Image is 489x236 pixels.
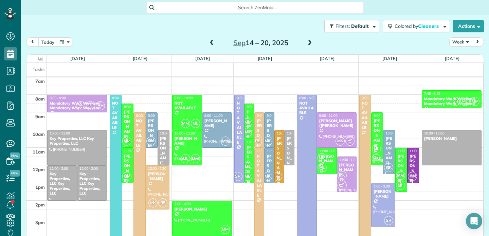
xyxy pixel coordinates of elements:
span: 1:00 - 3:30 [374,184,390,188]
div: Key Properties, LLC Key Properties, LLC [79,171,105,196]
span: 8:30 - 10:30 [247,105,265,109]
span: Colored by [395,23,441,29]
span: 8:00 - 5:00 [299,96,315,100]
span: 11:30 - 1:30 [339,158,358,162]
div: [PERSON_NAME] [247,145,252,189]
a: [DATE] [382,56,397,61]
span: 11:00 - 1:30 [398,149,416,153]
span: 10:00 - 12:00 [424,131,445,135]
span: ML [243,162,252,171]
span: AC [79,103,83,107]
span: 8:00 - 5:00 [112,96,128,100]
div: [PERSON_NAME] [174,207,230,212]
span: 11:00 - 1:00 [124,149,142,153]
span: 8:30 - 11:00 [124,105,142,109]
span: 11:00 - 1:00 [267,149,285,153]
span: ML [396,181,405,190]
button: today [38,37,57,47]
div: NOT AVAILABLE [112,101,120,130]
div: [PERSON_NAME] [424,136,480,141]
span: MM [221,225,230,234]
div: [PERSON_NAME] [266,154,272,198]
span: 10am [33,131,45,137]
div: [PERSON_NAME] [373,189,393,199]
span: 11:00 - 1:00 [410,149,428,153]
button: Actions [453,20,484,32]
div: NOT AVAILABLE [299,101,315,115]
small: 2 [346,140,354,147]
span: 8:00 - 9:00 [50,96,66,100]
span: MM [181,119,190,128]
span: 10:00 - 12:30 [385,131,406,135]
a: [DATE] [70,56,85,61]
span: MM [243,172,252,181]
span: 9am [35,114,45,119]
span: MK [263,172,272,181]
span: MK [384,163,393,172]
span: 8am [35,96,45,102]
small: 2 [86,105,95,111]
div: Open Intercom Messenger [466,213,482,229]
button: next [471,37,484,47]
button: prev [26,37,39,47]
small: 2 [76,105,85,111]
span: 11:00 - 5:00 [257,149,275,153]
span: 10:00 - 1:00 [277,131,295,135]
div: [PERSON_NAME] [160,136,167,165]
span: 8:00 - 1:00 [237,96,253,100]
div: [PERSON_NAME] [124,154,131,183]
span: MK [263,137,272,146]
div: NOT AVAILABLE [361,101,369,130]
span: RB [253,137,262,146]
span: Default [351,23,369,29]
span: 1pm [35,184,45,190]
span: 7:45 - 8:45 [424,91,440,96]
span: MK [221,137,230,146]
span: 10:00 - 12:00 [175,131,195,135]
span: MK [146,137,156,146]
span: ML [318,163,327,172]
span: MM [122,172,131,181]
span: 12pm [33,167,45,172]
span: 9:00 - 11:00 [204,113,223,118]
span: AC [340,182,344,186]
div: [PERSON_NAME] [124,110,131,139]
span: New [10,170,20,177]
span: 11:00 - 12:30 [319,149,340,153]
div: NOT AVAILABLE [174,101,200,111]
div: NOT AVAILABLE [135,119,143,148]
span: 12:00 - 2:00 [50,166,68,171]
span: ML [372,144,381,153]
span: New [10,152,20,159]
span: MM [396,171,405,180]
a: [DATE] [320,56,334,61]
span: HH [96,101,105,110]
span: ML [460,97,470,106]
span: 8:00 - 5:00 [362,96,378,100]
div: [PERSON_NAME] [397,154,405,183]
div: [PERSON_NAME] [339,163,355,177]
div: NOT AVAILABLE [256,154,262,198]
span: MK [336,137,345,146]
small: 2 [338,184,346,191]
span: MM [372,154,381,163]
span: 9:00 - 5:00 [136,113,152,118]
span: HH [408,172,417,181]
span: 7am [35,78,45,84]
span: 10:00 - 12:00 [160,131,180,135]
div: Key Properties, LLC Key Properties, LLC [49,171,75,196]
span: 12:00 - 2:30 [148,166,166,171]
span: 11am [33,149,45,155]
span: SR [451,97,460,106]
span: 10:30 - 1:00 [247,140,265,144]
span: 9:00 - 12:00 [374,113,392,118]
span: ML [181,154,190,163]
span: 10:00 - 12:00 [287,131,307,135]
div: NOT AVAILABLE [236,101,242,145]
button: Filters: Default [324,20,379,32]
span: 2:00 - 4:00 [175,202,191,206]
span: LC [276,174,279,177]
div: [PERSON_NAME] [148,119,156,148]
div: [PERSON_NAME] [409,154,417,183]
a: [DATE] [133,56,147,61]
